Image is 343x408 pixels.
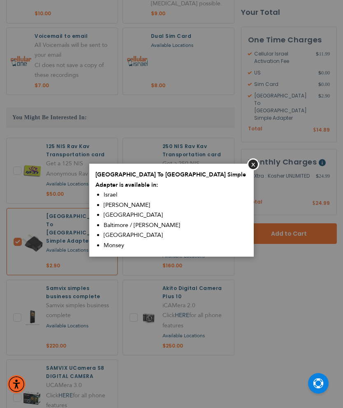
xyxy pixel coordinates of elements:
span: [GEOGRAPHIC_DATA] [104,211,163,219]
div: Accessibility Menu [7,375,25,393]
span: [GEOGRAPHIC_DATA] To [GEOGRAPHIC_DATA] Simple Adapter is available in: [95,171,246,189]
span: Israel [104,191,117,199]
span: Baltimore / [PERSON_NAME] [104,221,180,229]
span: [GEOGRAPHIC_DATA] [104,231,163,239]
span: [PERSON_NAME] [104,201,150,209]
span: Monsey [104,241,124,249]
